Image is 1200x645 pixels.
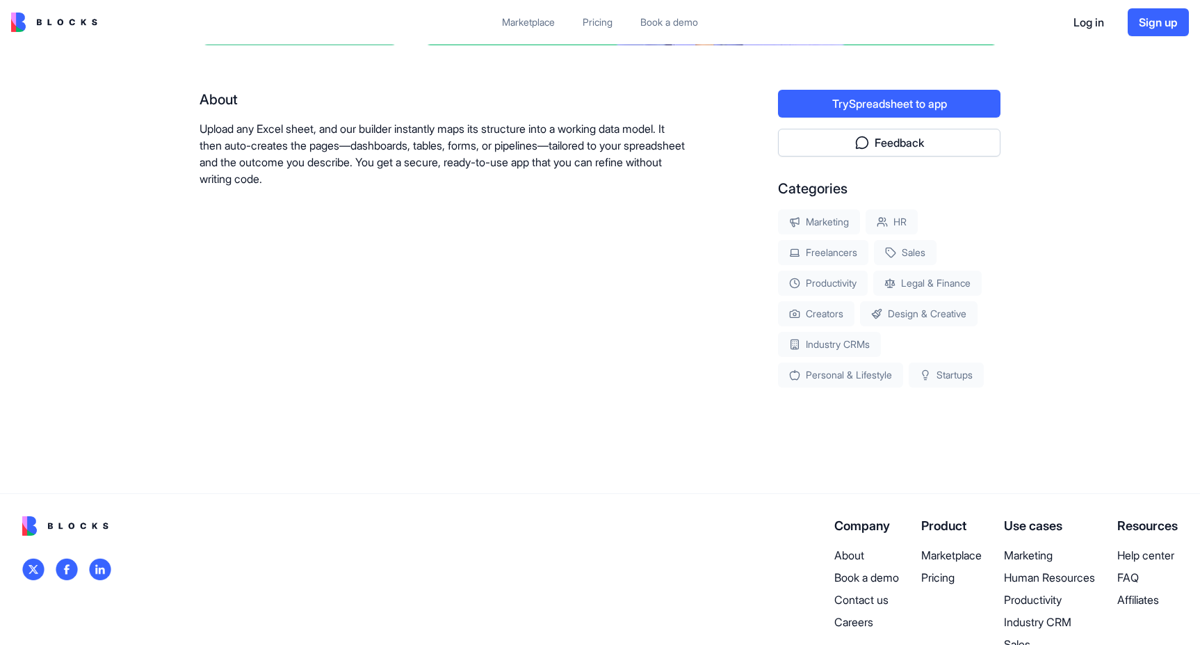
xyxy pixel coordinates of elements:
div: Design & Creative [860,301,978,326]
div: Categories [778,179,1000,198]
img: logo [89,558,111,580]
img: logo [11,13,97,32]
a: Industry CRM [1004,614,1095,630]
div: Industry CRMs [778,332,881,357]
div: Pricing [583,15,613,29]
div: Creators [778,301,854,326]
div: HR [866,209,918,234]
a: Pricing [571,10,624,35]
div: Marketplace [502,15,555,29]
a: FAQ [1117,569,1178,586]
a: Book a demo [629,10,709,35]
a: Productivity [1004,591,1095,608]
div: Personal & Lifestyle [778,363,903,388]
span: Product [921,518,966,533]
div: Marketing [778,209,860,234]
div: Startups [909,363,984,388]
a: Marketplace [491,10,566,35]
a: Contact us [834,591,899,608]
span: Use cases [1004,518,1062,533]
p: Upload any Excel sheet, and our builder instantly maps its structure into a working data model. I... [200,120,689,187]
a: Book a demo [834,569,899,586]
img: logo [22,516,108,536]
div: Legal & Finance [873,271,982,296]
img: logo [22,558,44,580]
button: Log in [1061,8,1117,36]
div: About [200,90,689,109]
div: Freelancers [778,240,868,265]
a: Affiliates [1117,591,1178,608]
a: Human Resources [1004,569,1095,586]
button: Sign up [1128,8,1189,36]
a: Careers [834,614,899,630]
a: Help center [1117,547,1178,564]
a: Marketplace [921,547,982,564]
span: Resources [1117,518,1178,533]
img: logo [56,558,78,580]
button: Feedback [778,129,1000,157]
a: Marketing [1004,547,1095,564]
div: Productivity [778,271,868,296]
button: TrySpreadsheet to app [778,90,1000,118]
div: Book a demo [640,15,698,29]
div: Sales [874,240,937,265]
a: About [834,547,899,564]
span: Company [834,518,890,533]
a: Pricing [921,569,982,586]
